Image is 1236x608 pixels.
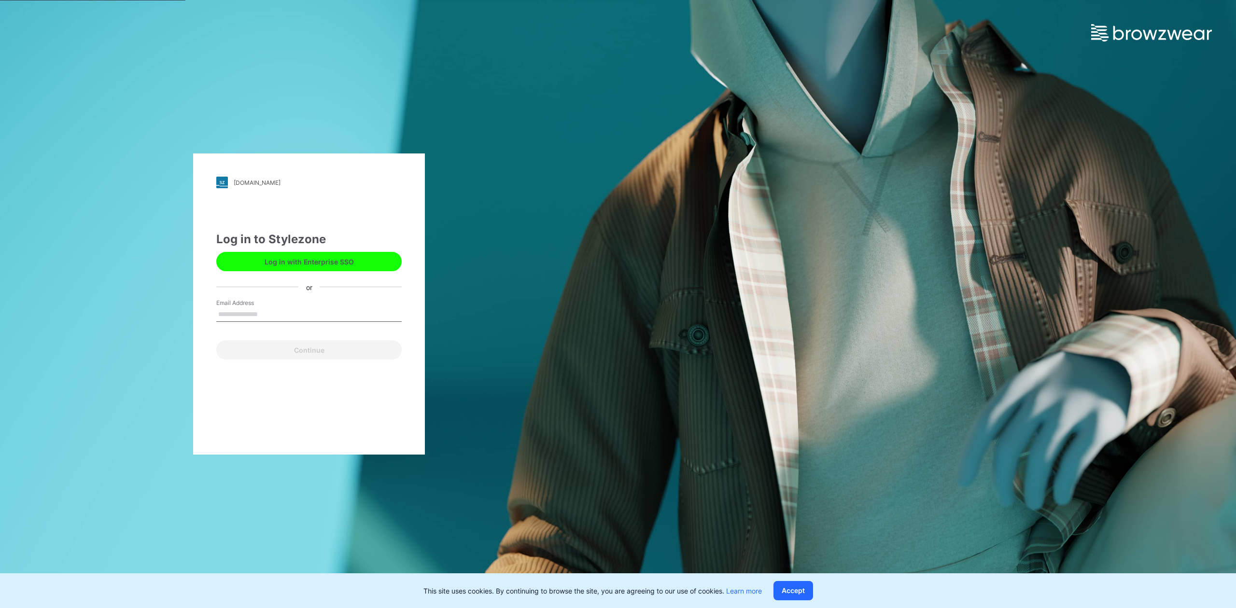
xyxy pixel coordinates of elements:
[726,587,762,595] a: Learn more
[423,586,762,596] p: This site uses cookies. By continuing to browse the site, you are agreeing to our use of cookies.
[298,282,320,292] div: or
[216,299,284,307] label: Email Address
[773,581,813,600] button: Accept
[216,177,402,188] a: [DOMAIN_NAME]
[1091,24,1212,41] img: browzwear-logo.e42bd6dac1945053ebaf764b6aa21510.svg
[216,252,402,271] button: Log in with Enterprise SSO
[216,231,402,248] div: Log in to Stylezone
[234,179,281,186] div: [DOMAIN_NAME]
[216,177,228,188] img: stylezone-logo.562084cfcfab977791bfbf7441f1a819.svg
